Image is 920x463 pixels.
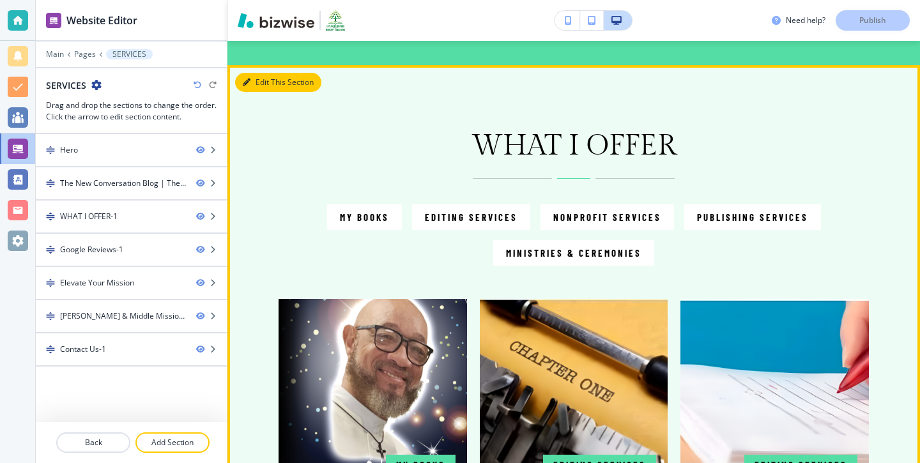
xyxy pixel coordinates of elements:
p: Publishing Services [697,209,808,225]
img: Drag [46,312,55,321]
div: DragWHAT I OFFER-1 [36,201,227,232]
button: Main [46,50,64,59]
h2: Website Editor [66,13,137,28]
img: Drag [46,179,55,188]
button: Ministries & Ceremonies [493,240,654,266]
div: Hero [60,144,78,156]
p: Add Section [137,437,208,448]
button: Pages [74,50,96,59]
div: Drag[PERSON_NAME] & Middle Mission Writing & Consulting-2 [36,300,227,332]
p: Ministries & Ceremonies [506,245,641,261]
img: Drag [46,146,55,155]
p: My Books [340,209,389,225]
p: SERVICES [112,50,146,59]
div: Google Reviews-1 [60,244,123,255]
img: Drag [46,278,55,287]
div: JJ Planter & Middle Mission Writing & Consulting-2 [60,310,186,322]
img: Your Logo [326,10,345,31]
div: Contact Us-1 [60,344,106,355]
button: Publishing Services [684,204,821,230]
img: Drag [46,345,55,354]
div: DragContact Us-1 [36,333,227,365]
button: SERVICES [106,49,153,59]
button: Add Section [135,432,210,453]
div: WHAT I OFFER-1 [60,211,118,222]
img: Bizwise Logo [238,13,314,28]
button: Edit This Section [235,73,321,92]
img: Drag [46,245,55,254]
p: WHAT I OFFER [353,129,795,163]
h2: SERVICES [46,79,86,92]
p: Editing Services [425,209,517,225]
div: DragElevate Your Mission [36,267,227,299]
button: Nonprofit Services [540,204,674,230]
div: DragThe New Conversation Blog | These downloadable blogs are a viable (tried and true) process fo... [36,167,227,199]
div: Elevate Your Mission [60,277,134,289]
img: Drag [46,212,55,221]
p: Nonprofit Services [553,209,661,225]
button: Back [56,432,130,453]
h3: Drag and drop the sections to change the order. Click the arrow to edit section content. [46,100,217,123]
div: The New Conversation Blog | These downloadable blogs are a viable (tried and true) process for fr... [60,178,186,189]
img: editor icon [46,13,61,28]
div: DragGoogle Reviews-1 [36,234,227,266]
div: DragHero [36,134,227,166]
button: My Books [327,204,402,230]
button: Editing Services [412,204,530,230]
h3: Need help? [786,15,825,26]
p: Back [57,437,129,448]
